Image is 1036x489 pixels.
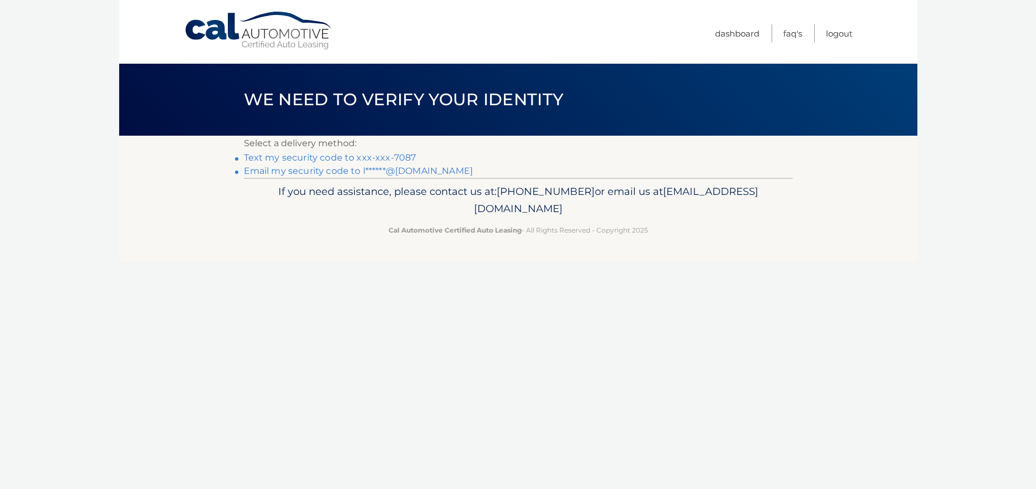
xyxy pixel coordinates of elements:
[244,166,473,176] a: Email my security code to l******@[DOMAIN_NAME]
[244,152,416,163] a: Text my security code to xxx-xxx-7087
[244,89,564,110] span: We need to verify your identity
[715,24,759,43] a: Dashboard
[251,183,785,218] p: If you need assistance, please contact us at: or email us at
[184,11,334,50] a: Cal Automotive
[497,185,595,198] span: [PHONE_NUMBER]
[783,24,802,43] a: FAQ's
[826,24,853,43] a: Logout
[389,226,522,234] strong: Cal Automotive Certified Auto Leasing
[251,224,785,236] p: - All Rights Reserved - Copyright 2025
[244,136,793,151] p: Select a delivery method:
